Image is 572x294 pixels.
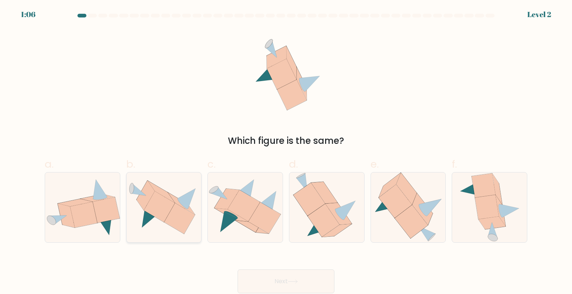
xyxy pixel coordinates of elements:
[238,269,334,293] button: Next
[21,9,35,20] div: 1:06
[289,157,298,171] span: d.
[207,157,216,171] span: c.
[45,157,54,171] span: a.
[527,9,551,20] div: Level 2
[371,157,379,171] span: e.
[126,157,135,171] span: b.
[49,134,523,148] div: Which figure is the same?
[452,157,457,171] span: f.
